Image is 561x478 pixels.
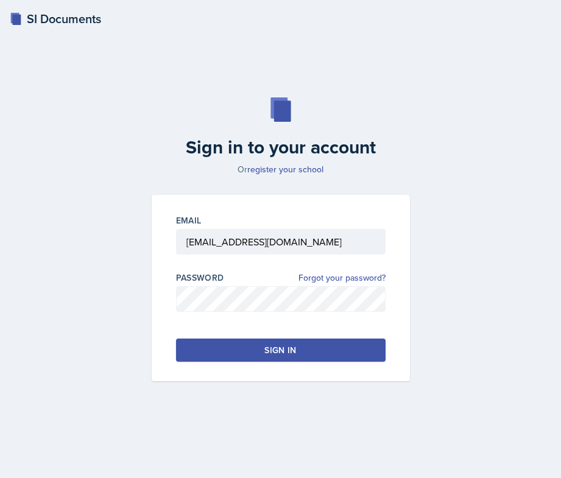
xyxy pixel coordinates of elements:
a: register your school [247,163,323,175]
button: Sign in [176,339,386,362]
a: Forgot your password? [298,272,386,284]
a: SI Documents [10,10,101,28]
h2: Sign in to your account [144,136,417,158]
label: Email [176,214,202,227]
p: Or [144,163,417,175]
label: Password [176,272,224,284]
div: Sign in [264,344,296,356]
input: Email [176,229,386,255]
